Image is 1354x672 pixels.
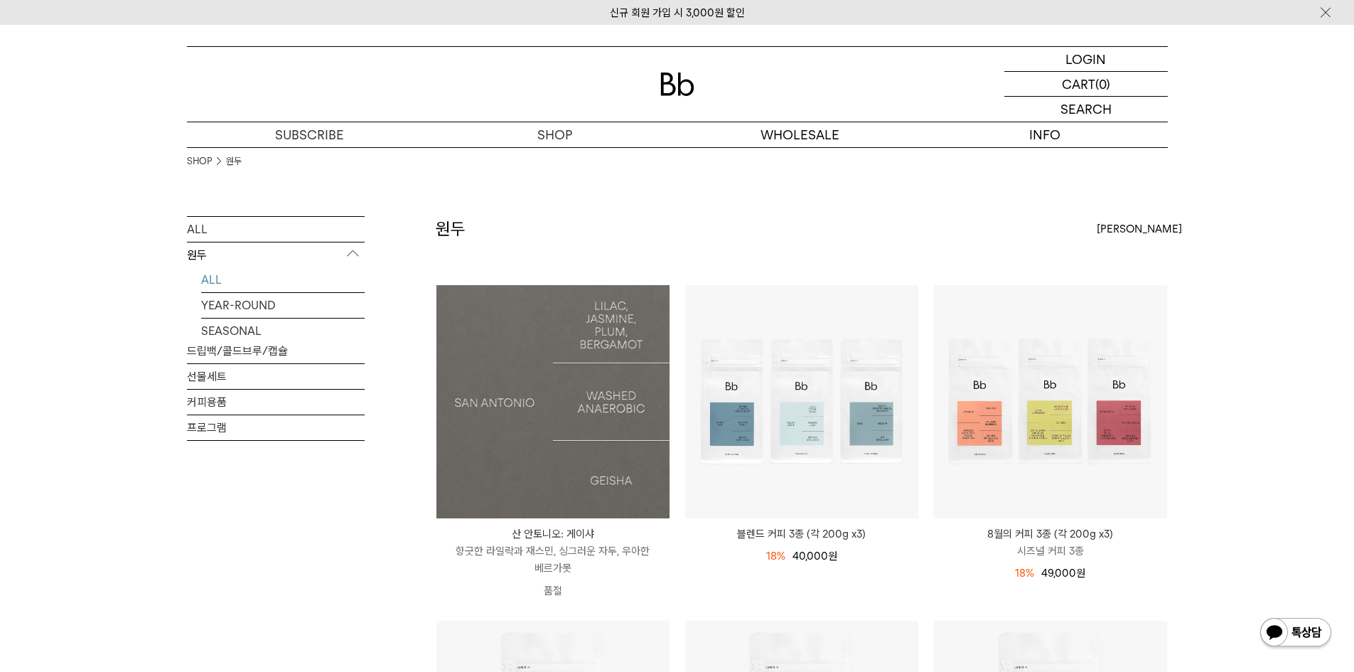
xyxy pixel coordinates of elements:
[1097,220,1182,238] span: [PERSON_NAME]
[766,548,785,565] div: 18%
[610,6,745,19] a: 신규 회원 가입 시 3,000원 할인
[1004,72,1168,97] a: CART (0)
[660,73,694,96] img: 로고
[187,390,365,415] a: 커피용품
[1060,97,1112,122] p: SEARCH
[436,217,466,241] h2: 원두
[187,338,365,363] a: 드립백/콜드브루/캡슐
[1062,72,1095,96] p: CART
[934,526,1167,543] p: 8월의 커피 3종 (각 200g x3)
[685,526,918,543] a: 블렌드 커피 3종 (각 200g x3)
[1095,72,1110,96] p: (0)
[1004,47,1168,72] a: LOGIN
[187,154,212,169] a: SHOP
[436,285,670,518] a: 산 안토니오: 게이샤
[1076,567,1085,580] span: 원
[792,550,837,562] span: 40,000
[187,242,365,268] p: 원두
[677,122,923,147] p: WHOLESALE
[1065,47,1106,71] p: LOGIN
[226,154,242,169] a: 원두
[436,526,670,543] p: 산 안토니오: 게이샤
[436,285,670,518] img: 1000001220_add2_044.jpg
[432,122,677,147] a: SHOP
[828,550,837,562] span: 원
[1041,567,1085,580] span: 49,000
[436,543,670,577] p: 향긋한 라일락과 재스민, 싱그러운 자두, 우아한 베르가못
[923,122,1168,147] p: INFO
[436,526,670,577] a: 산 안토니오: 게이샤 향긋한 라일락과 재스민, 싱그러운 자두, 우아한 베르가못
[201,293,365,318] a: YEAR-ROUND
[201,319,365,343] a: SEASONAL
[1259,617,1333,651] img: 카카오톡 채널 1:1 채팅 버튼
[934,285,1167,518] img: 8월의 커피 3종 (각 200g x3)
[1015,565,1034,582] div: 18%
[187,415,365,440] a: 프로그램
[934,543,1167,560] p: 시즈널 커피 3종
[187,364,365,389] a: 선물세트
[685,285,918,518] img: 블렌드 커피 3종 (각 200g x3)
[436,577,670,605] p: 품절
[187,122,432,147] a: SUBSCRIBE
[187,217,365,242] a: ALL
[201,267,365,292] a: ALL
[934,526,1167,560] a: 8월의 커피 3종 (각 200g x3) 시즈널 커피 3종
